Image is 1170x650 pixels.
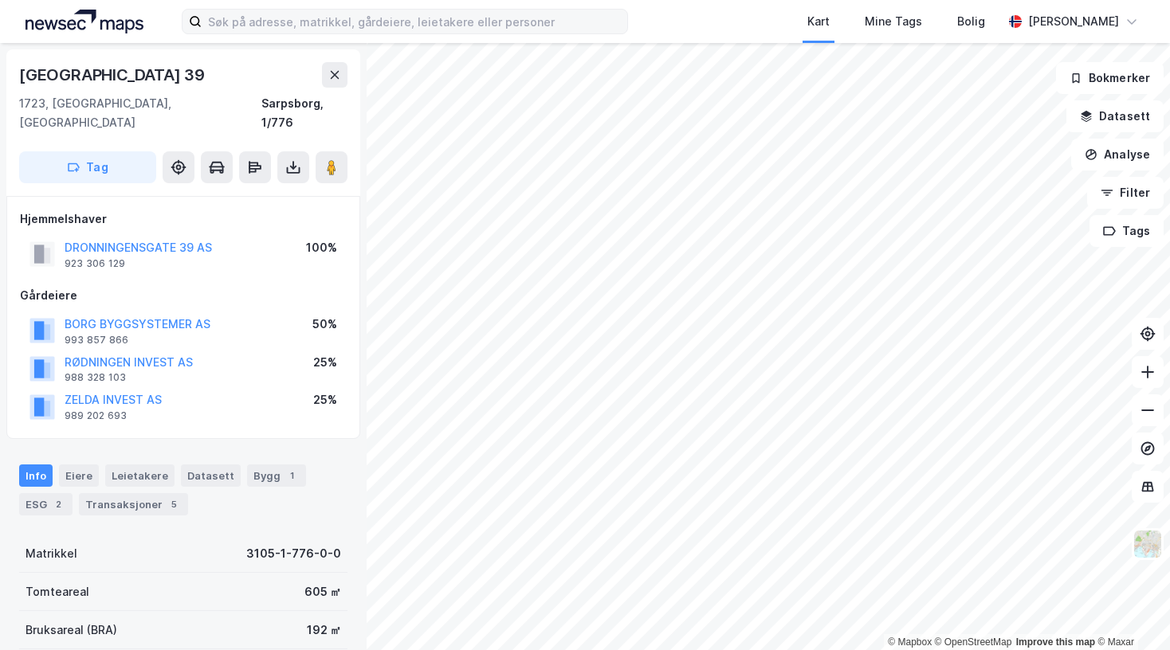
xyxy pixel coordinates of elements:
[935,636,1012,648] a: OpenStreetMap
[307,621,341,640] div: 192 ㎡
[65,334,128,347] div: 993 857 866
[807,12,830,31] div: Kart
[1090,574,1170,650] iframe: Chat Widget
[50,496,66,512] div: 2
[26,582,89,601] div: Tomteareal
[59,464,99,487] div: Eiere
[284,468,300,484] div: 1
[247,464,306,487] div: Bygg
[313,353,337,372] div: 25%
[166,496,182,512] div: 5
[1016,636,1095,648] a: Improve this map
[19,493,73,515] div: ESG
[957,12,985,31] div: Bolig
[26,621,117,640] div: Bruksareal (BRA)
[246,544,341,563] div: 3105-1-776-0-0
[306,238,337,257] div: 100%
[1071,139,1164,170] button: Analyse
[26,10,143,33] img: logo.a4113a55bc3d86da70a041830d287a7e.svg
[20,209,347,229] div: Hjemmelshaver
[865,12,922,31] div: Mine Tags
[888,636,932,648] a: Mapbox
[19,62,208,88] div: [GEOGRAPHIC_DATA] 39
[1028,12,1119,31] div: [PERSON_NAME]
[20,286,347,305] div: Gårdeiere
[1090,215,1164,247] button: Tags
[202,10,627,33] input: Søk på adresse, matrikkel, gårdeiere, leietakere eller personer
[261,94,347,132] div: Sarpsborg, 1/776
[313,390,337,409] div: 25%
[181,464,241,487] div: Datasett
[304,582,341,601] div: 605 ㎡
[1056,62,1164,94] button: Bokmerker
[65,371,126,384] div: 988 328 103
[105,464,175,487] div: Leietakere
[65,409,127,422] div: 989 202 693
[26,544,77,563] div: Matrikkel
[65,257,125,270] div: 923 306 129
[1066,100,1164,132] button: Datasett
[1133,529,1163,559] img: Z
[19,464,53,487] div: Info
[312,315,337,334] div: 50%
[79,493,188,515] div: Transaksjoner
[19,94,261,132] div: 1723, [GEOGRAPHIC_DATA], [GEOGRAPHIC_DATA]
[19,151,156,183] button: Tag
[1087,177,1164,209] button: Filter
